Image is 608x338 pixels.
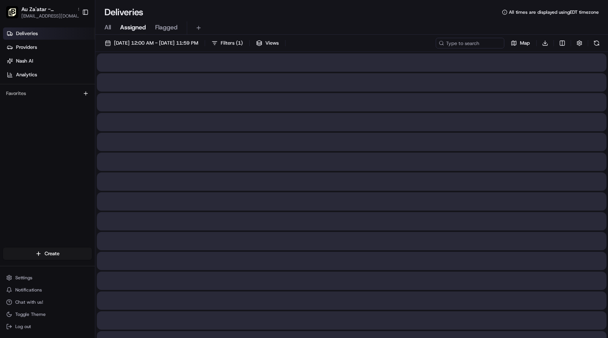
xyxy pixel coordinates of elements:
span: Log out [15,324,31,330]
span: Providers [16,44,37,51]
span: Create [45,250,59,257]
span: All times are displayed using EDT timezone [509,9,599,15]
button: Views [253,38,282,48]
button: Au Za'atar - [GEOGRAPHIC_DATA] [21,5,74,13]
button: Log out [3,321,92,332]
span: Assigned [120,23,146,32]
span: [DATE] 12:00 AM - [DATE] 11:59 PM [114,40,198,47]
button: Notifications [3,285,92,295]
a: Deliveries [3,27,95,40]
span: Nash AI [16,58,33,64]
span: All [104,23,111,32]
button: Au Za'atar - 1st AvenueAu Za'atar - [GEOGRAPHIC_DATA][EMAIL_ADDRESS][DOMAIN_NAME] [3,3,79,21]
a: Providers [3,41,95,53]
button: Map [507,38,533,48]
span: Deliveries [16,30,38,37]
span: Settings [15,275,32,281]
button: [EMAIL_ADDRESS][DOMAIN_NAME] [21,13,82,19]
span: Views [265,40,279,47]
input: Type to search [436,38,504,48]
button: Refresh [591,38,602,48]
button: [DATE] 12:00 AM - [DATE] 11:59 PM [101,38,202,48]
a: Analytics [3,69,95,81]
button: Chat with us! [3,297,92,307]
button: Filters(1) [208,38,246,48]
button: Settings [3,272,92,283]
span: Map [520,40,530,47]
a: Nash AI [3,55,95,67]
span: Notifications [15,287,42,293]
span: ( 1 ) [236,40,243,47]
span: Chat with us! [15,299,43,305]
button: Toggle Theme [3,309,92,320]
span: Toggle Theme [15,311,46,317]
span: Filters [221,40,243,47]
div: Favorites [3,87,92,100]
span: Flagged [155,23,178,32]
span: Analytics [16,71,37,78]
img: Au Za'atar - 1st Avenue [6,6,18,18]
button: Create [3,248,92,260]
h1: Deliveries [104,6,143,18]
